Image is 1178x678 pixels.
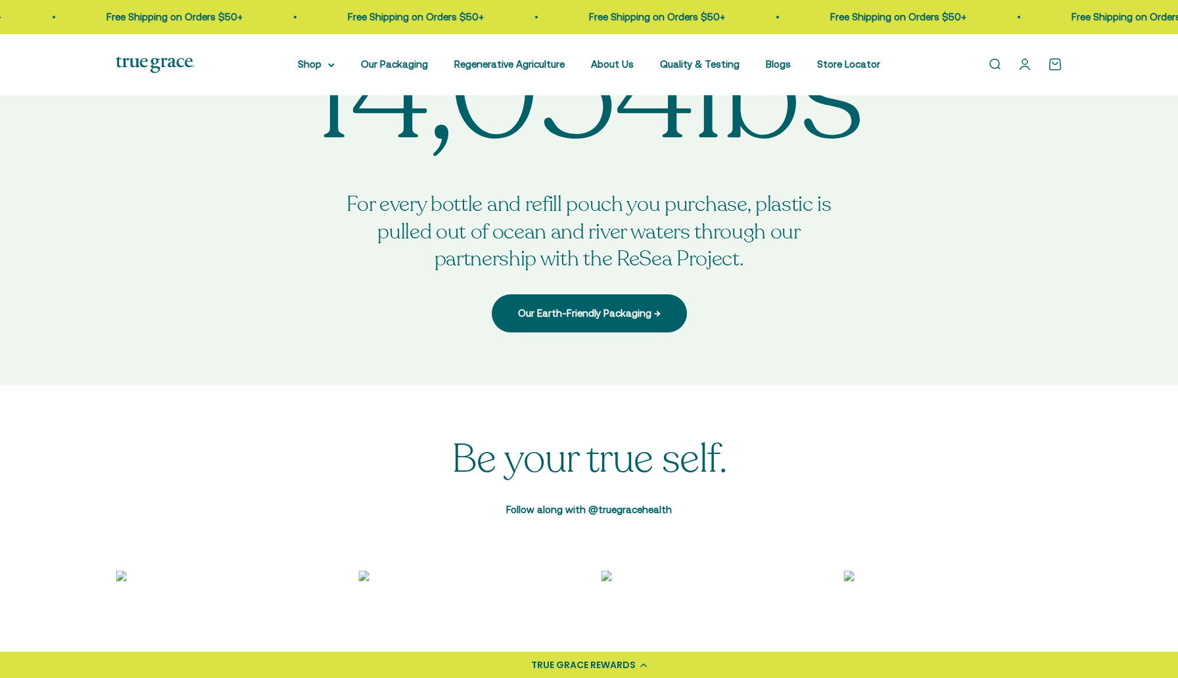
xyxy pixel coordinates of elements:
[344,11,481,22] a: Free Shipping on Orders $50+
[506,502,672,518] p: Follow along with @truegracehealth
[660,58,740,70] a: Quality & Testing
[452,438,726,481] p: Be your true self.
[531,658,636,672] div: TRUE GRACE REWARDS
[817,58,880,70] a: Store Locator
[103,11,239,22] a: Free Shipping on Orders $50+
[454,58,565,70] a: Regenerative Agriculture
[586,11,722,22] a: Free Shipping on Orders $50+
[827,11,963,22] a: Free Shipping on Orders $50+
[361,58,428,70] a: Our Packaging
[591,58,634,70] a: About Us
[298,56,335,72] summary: Shop
[492,294,687,332] a: Our Earth-Friendly Packaging →
[342,191,836,273] h3: For every bottle and refill pouch you purchase, plastic is pulled out of ocean and river waters t...
[766,58,791,70] a: Blogs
